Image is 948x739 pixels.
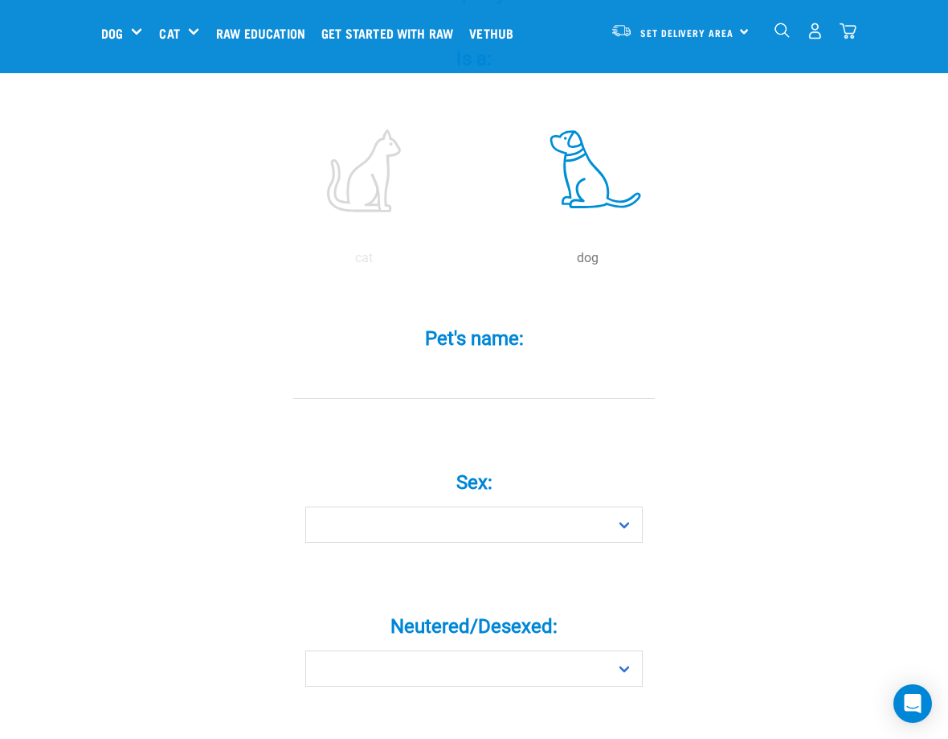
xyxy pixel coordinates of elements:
img: van-moving.png [611,23,632,38]
img: home-icon-1@2x.png [774,23,790,38]
p: cat [255,248,472,268]
a: Vethub [465,1,525,65]
label: Neutered/Desexed: [233,612,715,641]
a: Cat [159,23,179,43]
a: Raw Education [212,1,317,65]
a: Get started with Raw [317,1,465,65]
a: Dog [101,23,123,43]
img: home-icon@2x.png [840,23,856,39]
img: user.png [807,23,823,39]
div: Open Intercom Messenger [893,684,932,723]
label: Pet's name: [233,324,715,353]
span: Set Delivery Area [640,30,733,35]
label: Sex: [233,468,715,497]
p: dog [479,248,696,268]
